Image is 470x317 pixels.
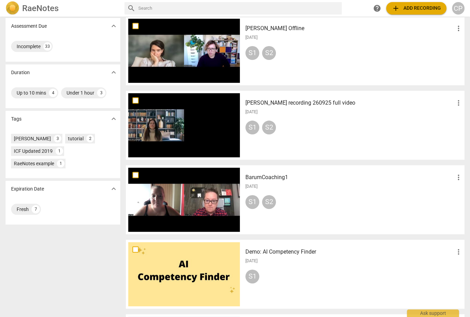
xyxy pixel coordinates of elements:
div: Ask support [407,309,459,317]
div: 2 [86,135,94,142]
div: 4 [49,89,57,97]
span: expand_more [110,68,118,77]
h3: Joyce recording 260925 full video [245,99,454,107]
div: S2 [262,46,276,60]
div: S2 [262,195,276,209]
div: ICF Updated 2019 [14,148,53,155]
div: [PERSON_NAME] [14,135,51,142]
span: add [392,4,400,12]
p: Duration [11,69,30,76]
h3: Anne G Offline [245,24,454,33]
div: 33 [43,42,52,51]
div: 7 [32,205,40,213]
div: 1 [55,147,63,155]
a: [PERSON_NAME] recording 260925 full video[DATE]S1S2 [128,93,462,157]
div: RaeNotes example [14,160,54,167]
button: Show more [108,67,119,78]
a: Demo: AI Competency Finder[DATE]S1 [128,242,462,306]
button: CP [452,2,464,15]
input: Search [138,3,339,14]
span: search [127,4,136,12]
span: expand_more [110,115,118,123]
div: Fresh [17,206,29,213]
p: Expiration Date [11,185,44,193]
span: [DATE] [245,258,258,264]
div: S2 [262,121,276,134]
h2: RaeNotes [22,3,59,13]
div: 3 [97,89,105,97]
a: BarumCoaching1[DATE]S1S2 [128,168,462,232]
button: Show more [108,184,119,194]
div: S1 [245,270,259,283]
span: [DATE] [245,35,258,41]
a: [PERSON_NAME] Offline[DATE]S1S2 [128,19,462,83]
p: Assessment Due [11,23,47,30]
span: expand_more [110,185,118,193]
button: Upload [386,2,446,15]
div: 1 [57,160,64,167]
div: S1 [245,195,259,209]
span: expand_more [110,22,118,30]
a: LogoRaeNotes [6,1,119,15]
span: help [373,4,381,12]
span: more_vert [454,173,463,182]
div: Incomplete [17,43,41,50]
h3: Demo: AI Competency Finder [245,248,454,256]
div: tutorial [68,135,84,142]
a: Help [371,2,383,15]
div: S1 [245,121,259,134]
span: more_vert [454,24,463,33]
img: Logo [6,1,19,15]
div: 3 [54,135,61,142]
p: Tags [11,115,21,123]
button: Show more [108,114,119,124]
span: more_vert [454,248,463,256]
span: [DATE] [245,184,258,190]
div: S1 [245,46,259,60]
button: Show more [108,21,119,31]
span: more_vert [454,99,463,107]
div: Up to 10 mins [17,89,46,96]
span: [DATE] [245,109,258,115]
h3: BarumCoaching1 [245,173,454,182]
div: Under 1 hour [67,89,94,96]
span: Add recording [392,4,441,12]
